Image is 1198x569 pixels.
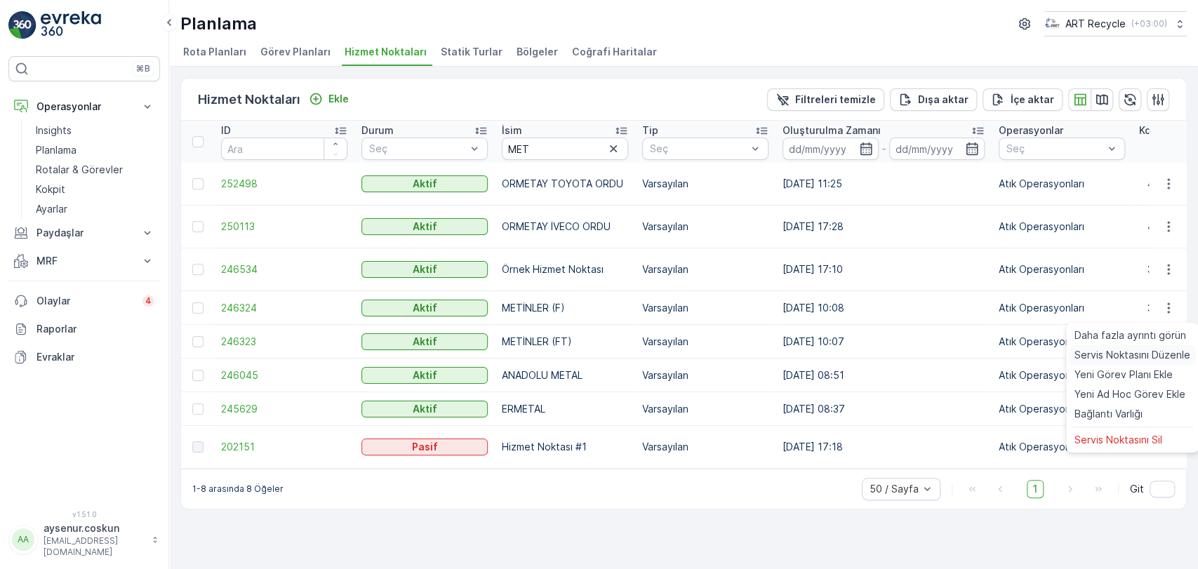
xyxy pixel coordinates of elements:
[221,440,347,454] a: 202151
[44,521,145,535] p: aysenur.coskun
[221,335,347,349] span: 246323
[192,483,284,495] p: 1-8 arasında 8 Öğeler
[36,143,76,157] p: Planlama
[192,302,204,314] div: Toggle Row Selected
[361,367,488,384] button: Aktif
[767,88,884,111] button: Filtreleri temizle
[1065,17,1126,31] p: ART Recycle
[999,335,1125,349] p: Atık Operasyonları
[192,221,204,232] div: Toggle Row Selected
[221,138,347,160] input: Ara
[180,13,257,35] p: Planlama
[303,91,354,107] button: Ekle
[361,401,488,417] button: Aktif
[1027,480,1044,498] span: 1
[795,93,876,107] p: Filtreleri temizle
[999,262,1125,276] p: Atık Operasyonları
[642,335,768,349] p: Varsayılan
[1130,482,1144,496] span: Git
[642,177,768,191] p: Varsayılan
[889,138,985,160] input: dd/mm/yyyy
[361,333,488,350] button: Aktif
[983,88,1063,111] button: İçe aktar
[145,295,152,307] p: 4
[1069,365,1196,384] a: Yeni Görev Planı Ekle
[413,402,437,416] p: Aktif
[1069,345,1196,365] a: Servis Noktasını Düzenle
[642,123,658,138] p: Tip
[413,301,437,315] p: Aktif
[369,142,466,156] p: Seç
[783,138,879,160] input: dd/mm/yyyy
[361,123,394,138] p: Durum
[1074,368,1173,382] span: Yeni Görev Planı Ekle
[1011,93,1054,107] p: İçe aktar
[44,535,145,558] p: [EMAIL_ADDRESS][DOMAIN_NAME]
[517,45,558,59] span: Bölgeler
[502,177,628,191] p: ORMETAY TOYOTA ORDU
[30,199,160,219] a: Ayarlar
[260,45,331,59] span: Görev Planları
[221,368,347,382] a: 246045
[1074,348,1190,362] span: Servis Noktasını Düzenle
[776,392,992,426] td: [DATE] 08:37
[999,123,1063,138] p: Operasyonlar
[1069,384,1196,404] a: Yeni Ad Hoc Görev Ekle
[8,521,160,558] button: AAaysenur.coskun[EMAIL_ADDRESS][DOMAIN_NAME]
[776,325,992,359] td: [DATE] 10:07
[192,441,204,453] div: Toggle Row Selected
[502,335,628,349] p: METİNLER (FT)
[36,322,154,336] p: Raporlar
[642,368,768,382] p: Varsayılan
[361,261,488,278] button: Aktif
[776,291,992,325] td: [DATE] 10:08
[441,45,503,59] span: Statik Turlar
[1139,123,1197,138] p: Koordinatlar
[192,178,204,189] div: Toggle Row Selected
[36,350,154,364] p: Evraklar
[650,142,747,156] p: Seç
[413,220,437,234] p: Aktif
[413,177,437,191] p: Aktif
[642,220,768,234] p: Varsayılan
[36,226,132,240] p: Paydaşlar
[918,93,969,107] p: Dışa aktar
[361,300,488,316] button: Aktif
[1044,11,1187,36] button: ART Recycle(+03:00)
[36,202,67,216] p: Ayarlar
[642,402,768,416] p: Varsayılan
[502,440,628,454] p: Hizmet Noktası #1
[221,262,347,276] a: 246534
[8,287,160,315] a: Olaylar4
[361,439,488,455] button: Pasif
[413,335,437,349] p: Aktif
[36,294,134,308] p: Olaylar
[413,368,437,382] p: Aktif
[776,163,992,206] td: [DATE] 11:25
[502,402,628,416] p: ERMETAL
[221,123,231,138] p: ID
[1074,433,1162,447] span: Servis Noktasını Sil
[502,138,628,160] input: Ara
[136,63,150,74] p: ⌘B
[412,440,438,454] p: Pasif
[36,182,65,196] p: Kokpit
[1074,328,1186,342] span: Daha fazla ayrıntı görün
[890,88,977,111] button: Dışa aktar
[8,315,160,343] a: Raporlar
[642,440,768,454] p: Varsayılan
[41,11,101,39] img: logo_light-DOdMpM7g.png
[776,426,992,469] td: [DATE] 17:18
[12,528,34,551] div: AA
[192,370,204,381] div: Toggle Row Selected
[8,510,160,518] span: v 1.51.0
[30,180,160,199] a: Kokpit
[183,45,246,59] span: Rota Planları
[198,90,300,109] p: Hizmet Noktaları
[36,100,132,114] p: Operasyonlar
[221,220,347,234] a: 250113
[30,121,160,140] a: Insights
[8,343,160,371] a: Evraklar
